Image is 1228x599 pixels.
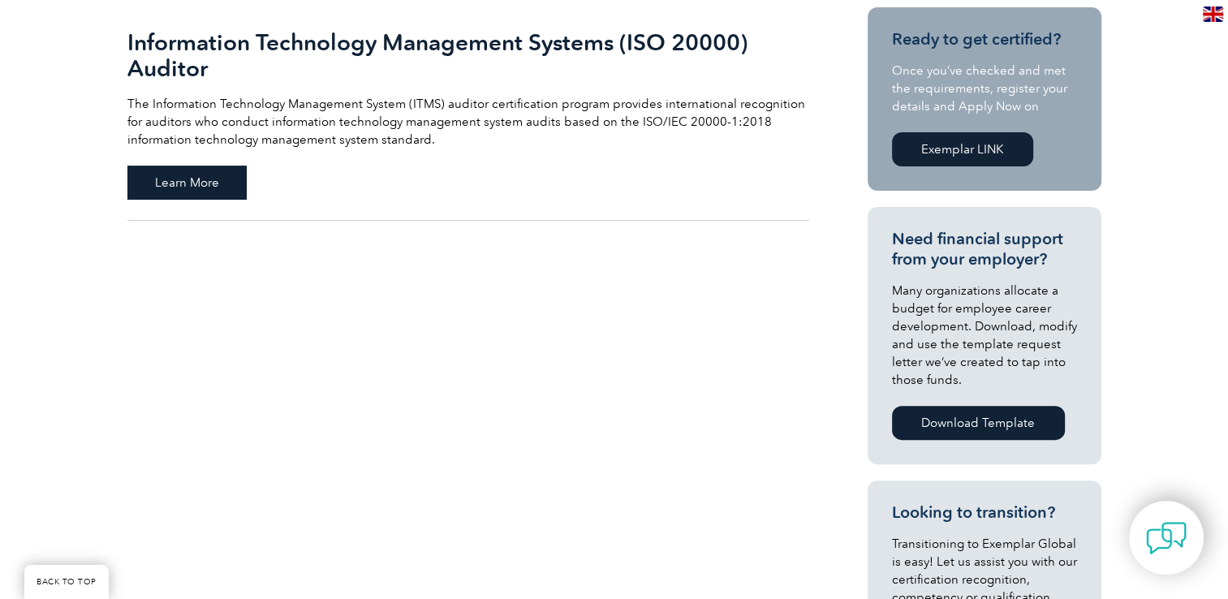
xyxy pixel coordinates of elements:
span: Learn More [127,166,247,200]
p: The Information Technology Management System (ITMS) auditor certification program provides intern... [127,95,809,149]
a: Information Technology Management Systems (ISO 20000) Auditor The Information Technology Manageme... [127,7,809,221]
h3: Need financial support from your employer? [892,229,1077,269]
a: BACK TO TOP [24,565,109,599]
h3: Ready to get certified? [892,29,1077,50]
img: en [1203,6,1223,22]
a: Download Template [892,406,1065,440]
h3: Looking to transition? [892,502,1077,523]
p: Once you’ve checked and met the requirements, register your details and Apply Now on [892,62,1077,115]
h2: Information Technology Management Systems (ISO 20000) Auditor [127,29,809,81]
a: Exemplar LINK [892,132,1033,166]
p: Many organizations allocate a budget for employee career development. Download, modify and use th... [892,282,1077,389]
img: contact-chat.png [1146,518,1187,558]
